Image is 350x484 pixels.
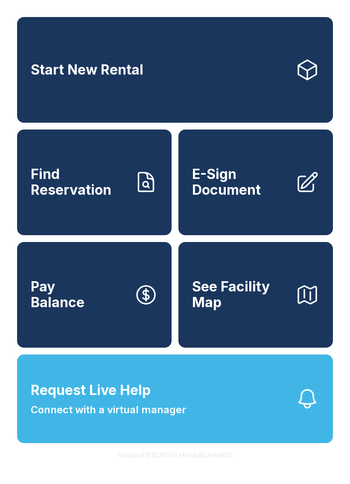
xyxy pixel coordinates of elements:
button: VersionPE2CWShLHxwLdo7nhiB05 [111,443,239,467]
button: See Facility Map [178,242,333,348]
span: Find Reservation [31,167,127,198]
a: Start New Rental [17,17,333,123]
span: See Facility Map [192,279,289,310]
span: Start New Rental [31,62,143,78]
span: Request Live Help [31,380,151,400]
a: E-Sign Document [178,130,333,235]
span: Connect with a virtual manager [31,402,186,418]
a: Find Reservation [17,130,172,235]
span: Pay Balance [31,279,85,310]
a: PayBalance [17,242,172,348]
span: E-Sign Document [192,167,289,198]
button: Request Live HelpConnect with a virtual manager [17,354,333,443]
